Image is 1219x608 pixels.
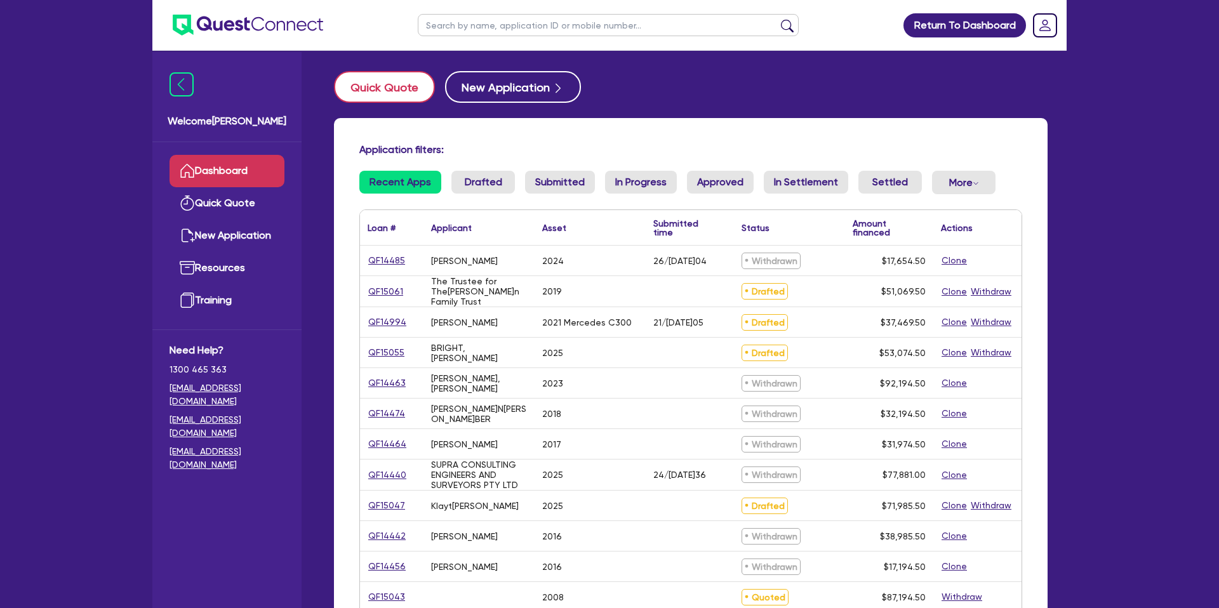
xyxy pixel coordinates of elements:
button: Clone [941,284,968,299]
button: Clone [941,315,968,329]
div: 21/[DATE]05 [653,317,703,327]
a: QF15043 [368,590,406,604]
div: The Trustee for The[PERSON_NAME]n Family Trust [431,276,527,307]
a: Dropdown toggle [1029,9,1062,42]
button: Dropdown toggle [932,171,996,194]
span: Withdrawn [742,375,801,392]
button: Quick Quote [334,71,435,103]
div: 2017 [542,439,561,449]
a: In Settlement [764,171,848,194]
a: [EMAIL_ADDRESS][DOMAIN_NAME] [170,445,284,472]
div: 2025 [542,470,563,480]
span: $32,194.50 [881,409,926,419]
a: In Progress [605,171,677,194]
a: QF14464 [368,437,407,451]
span: $31,974.50 [882,439,926,449]
div: [PERSON_NAME]N[PERSON_NAME]BER [431,404,527,424]
button: Withdraw [970,498,1012,513]
button: Clone [941,437,968,451]
a: QF15047 [368,498,406,513]
div: Amount financed [853,219,926,237]
button: Withdraw [970,345,1012,360]
div: 2016 [542,562,562,572]
span: $92,194.50 [880,378,926,388]
img: resources [180,260,195,275]
div: 2018 [542,409,561,419]
div: [PERSON_NAME],[PERSON_NAME] [431,373,527,393]
a: Quick Quote [170,187,284,220]
div: 2019 [542,286,562,296]
a: [EMAIL_ADDRESS][DOMAIN_NAME] [170,413,284,440]
span: $71,985.50 [882,501,926,511]
span: $17,194.50 [884,562,926,572]
span: Drafted [742,283,788,300]
span: $77,881.00 [883,470,926,480]
button: Withdraw [970,315,1012,329]
div: SUPRA CONSULTING ENGINEERS AND SURVEYORS PTY LTD [431,459,527,490]
span: Withdrawn [742,558,801,575]
a: Quick Quote [334,71,445,103]
span: $37,469.50 [881,317,926,327]
button: Clone [941,468,968,482]
div: 2025 [542,348,563,358]
div: [PERSON_NAME] [431,439,498,449]
a: Dashboard [170,155,284,187]
div: Applicant [431,223,472,232]
span: Withdrawn [742,436,801,453]
img: icon-menu-close [170,72,194,96]
span: $38,985.50 [880,531,926,541]
div: 2025 [542,501,563,511]
span: Need Help? [170,343,284,358]
a: [EMAIL_ADDRESS][DOMAIN_NAME] [170,381,284,408]
button: Clone [941,406,968,421]
div: Submitted time [653,219,715,237]
a: QF14474 [368,406,406,421]
img: training [180,293,195,308]
span: Drafted [742,498,788,514]
div: [PERSON_NAME] [431,256,498,266]
span: Drafted [742,345,788,361]
span: Withdrawn [742,466,801,483]
span: Withdrawn [742,528,801,545]
div: 2008 [542,592,564,602]
button: Withdraw [941,590,983,604]
a: Resources [170,252,284,284]
a: Drafted [451,171,515,194]
div: Loan # [368,223,396,232]
span: $87,194.50 [882,592,926,602]
button: Clone [941,253,968,268]
a: Settled [858,171,922,194]
div: Klayt[PERSON_NAME] [431,501,519,511]
a: Recent Apps [359,171,441,194]
span: Quoted [742,589,789,605]
a: QF14463 [368,376,406,390]
div: 24/[DATE]36 [653,470,706,480]
img: quick-quote [180,195,195,211]
button: Clone [941,529,968,543]
img: new-application [180,228,195,243]
div: [PERSON_NAME] [431,562,498,572]
div: 2024 [542,256,564,266]
button: New Application [445,71,581,103]
span: 1300 465 363 [170,363,284,376]
a: Submitted [525,171,595,194]
a: QF14994 [368,315,407,329]
h4: Application filters: [359,143,1022,155]
a: QF14440 [368,468,407,482]
button: Clone [941,498,968,513]
a: Return To Dashboard [903,13,1026,37]
span: $17,654.50 [882,256,926,266]
a: QF15055 [368,345,405,360]
button: Withdraw [970,284,1012,299]
div: BRIGHT, [PERSON_NAME] [431,343,527,363]
div: 2021 Mercedes C300 [542,317,632,327]
a: New Application [170,220,284,252]
a: Training [170,284,284,317]
span: Withdrawn [742,406,801,422]
a: QF14456 [368,559,406,574]
span: Drafted [742,314,788,331]
div: 26/[DATE]04 [653,256,707,266]
div: [PERSON_NAME] [431,531,498,541]
button: Clone [941,376,968,390]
